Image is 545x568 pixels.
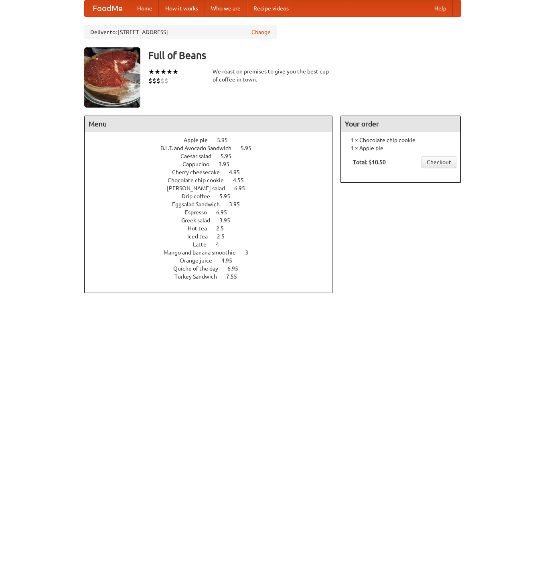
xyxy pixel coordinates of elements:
[172,169,228,175] span: Cherry cheesecake
[156,76,160,85] li: $
[345,136,456,144] li: 1 × Chocolate chip cookie
[217,233,233,240] span: 2.5
[216,225,232,232] span: 2.5
[219,217,238,224] span: 3.95
[187,233,239,240] a: Iced tea 2.5
[184,137,243,143] a: Apple pie 5.95
[167,185,233,191] span: [PERSON_NAME] salad
[164,249,263,256] a: Mango and banana smoothie 3
[233,177,252,183] span: 4.55
[217,137,236,143] span: 5.95
[221,153,239,159] span: 5.95
[174,273,225,280] span: Turkey Sandwich
[229,169,248,175] span: 4.95
[247,0,295,16] a: Recipe videos
[148,76,152,85] li: $
[159,0,205,16] a: How it works
[148,47,461,63] h3: Full of Beans
[182,161,244,167] a: Cappucino 3.95
[193,241,215,248] span: Latte
[193,241,234,248] a: Latte 4
[84,47,140,108] img: angular.jpg
[251,28,271,36] a: Change
[227,265,246,272] span: 6.95
[164,76,168,85] li: $
[216,241,227,248] span: 4
[148,67,154,76] li: ★
[167,185,260,191] a: [PERSON_NAME] salad 6.95
[166,67,172,76] li: ★
[180,257,220,264] span: Orange juice
[180,153,219,159] span: Caesar salad
[229,201,248,208] span: 3.95
[421,156,456,168] a: Checkout
[182,161,217,167] span: Cappucino
[341,116,460,132] h4: Your order
[173,265,253,272] a: Quiche of the day 6.95
[164,249,244,256] span: Mango and banana smoothie
[180,153,246,159] a: Caesar salad 5.95
[234,185,253,191] span: 6.95
[172,67,178,76] li: ★
[85,0,131,16] a: FoodMe
[182,193,218,200] span: Drip coffee
[172,201,255,208] a: Eggsalad Sandwich 3.95
[160,145,239,151] span: B.L.T. and Avocado Sandwich
[172,169,255,175] a: Cherry cheesecake 4.95
[345,144,456,152] li: 1 × Apple pie
[213,67,333,83] div: We roast on premises to give you the best cup of coffee in town.
[168,177,232,183] span: Chocolate chip cookie
[216,209,235,216] span: 6.95
[187,233,216,240] span: Iced tea
[173,265,226,272] span: Quiche of the day
[160,145,266,151] a: B.L.T. and Avocado Sandwich 5.95
[172,201,228,208] span: Eggsalad Sandwich
[219,161,237,167] span: 3.95
[241,145,259,151] span: 5.95
[85,116,332,132] h4: Menu
[226,273,245,280] span: 7.55
[205,0,247,16] a: Who we are
[152,76,156,85] li: $
[188,225,215,232] span: Hot tea
[154,67,160,76] li: ★
[245,249,256,256] span: 3
[181,217,245,224] a: Greek salad 3.95
[221,257,240,264] span: 4.95
[219,193,238,200] span: 5.95
[181,217,218,224] span: Greek salad
[353,159,386,165] b: Total: $10.50
[182,193,245,200] a: Drip coffee 5.95
[185,209,242,216] a: Espresso 6.95
[188,225,239,232] a: Hot tea 2.5
[180,257,247,264] a: Orange juice 4.95
[84,25,277,39] div: Deliver to: [STREET_ADDRESS]
[160,67,166,76] li: ★
[184,137,216,143] span: Apple pie
[428,0,453,16] a: Help
[160,76,164,85] li: $
[131,0,159,16] a: Home
[174,273,252,280] a: Turkey Sandwich 7.55
[168,177,259,183] a: Chocolate chip cookie 4.55
[185,209,215,216] span: Espresso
